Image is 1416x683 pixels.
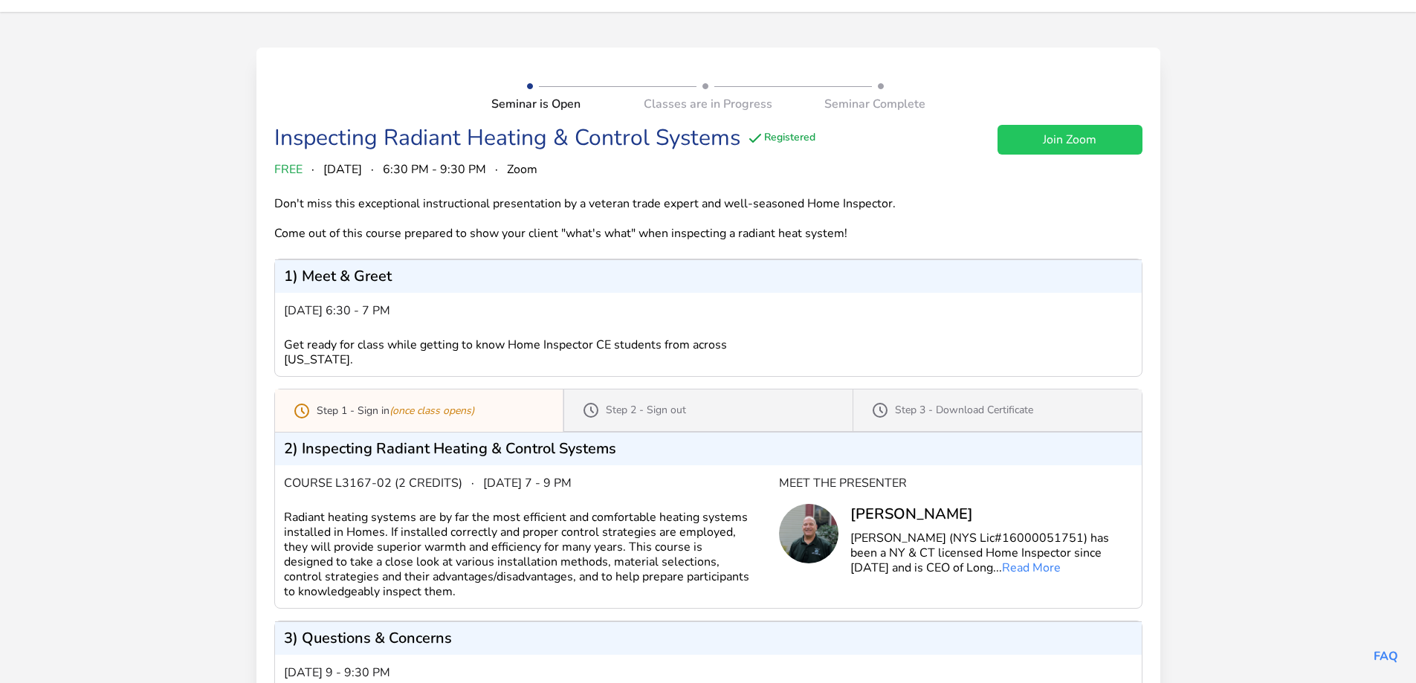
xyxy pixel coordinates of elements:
[284,269,392,284] p: 1) Meet & Greet
[284,474,462,492] span: Course L3167-02 (2 credits)
[1374,648,1398,664] a: FAQ
[495,161,498,178] span: ·
[850,531,1133,575] p: [PERSON_NAME] (NYS Lic#16000051751) has been a NY & CT licensed Home Inspector since [DATE] and i...
[311,161,314,178] span: ·
[780,95,925,113] div: Seminar Complete
[284,337,779,367] div: Get ready for class while getting to know Home Inspector CE students from across [US_STATE].
[284,302,390,320] span: [DATE] 6:30 - 7 pm
[779,474,1133,492] div: Meet the Presenter
[284,631,452,646] p: 3) Questions & Concerns
[383,161,486,178] span: 6:30 PM - 9:30 PM
[483,474,572,492] span: [DATE] 7 - 9 pm
[998,125,1142,155] a: Join Zoom
[471,474,474,492] span: ·
[274,125,740,152] div: Inspecting Radiant Heating & Control Systems
[389,404,474,418] i: (once class opens)
[895,403,1033,418] p: Step 3 - Download Certificate
[284,664,390,682] span: [DATE] 9 - 9:30 pm
[274,196,925,241] div: Don't miss this exceptional instructional presentation by a veteran trade expert and well-seasone...
[323,161,362,178] span: [DATE]
[606,403,686,418] p: Step 2 - Sign out
[491,95,636,113] div: Seminar is Open
[274,161,303,178] span: FREE
[853,389,1142,431] a: Step 3 - Download Certificate
[507,161,537,178] span: Zoom
[284,510,779,599] div: Radiant heating systems are by far the most efficient and comfortable heating systems installed i...
[779,504,838,563] img: Chris Long
[850,504,1133,525] div: [PERSON_NAME]
[317,404,474,418] p: Step 1 - Sign in
[1002,560,1061,576] a: Read More
[371,161,374,178] span: ·
[636,95,780,113] div: Classes are in Progress
[746,129,815,147] div: Registered
[284,441,616,456] p: 2) Inspecting Radiant Heating & Control Systems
